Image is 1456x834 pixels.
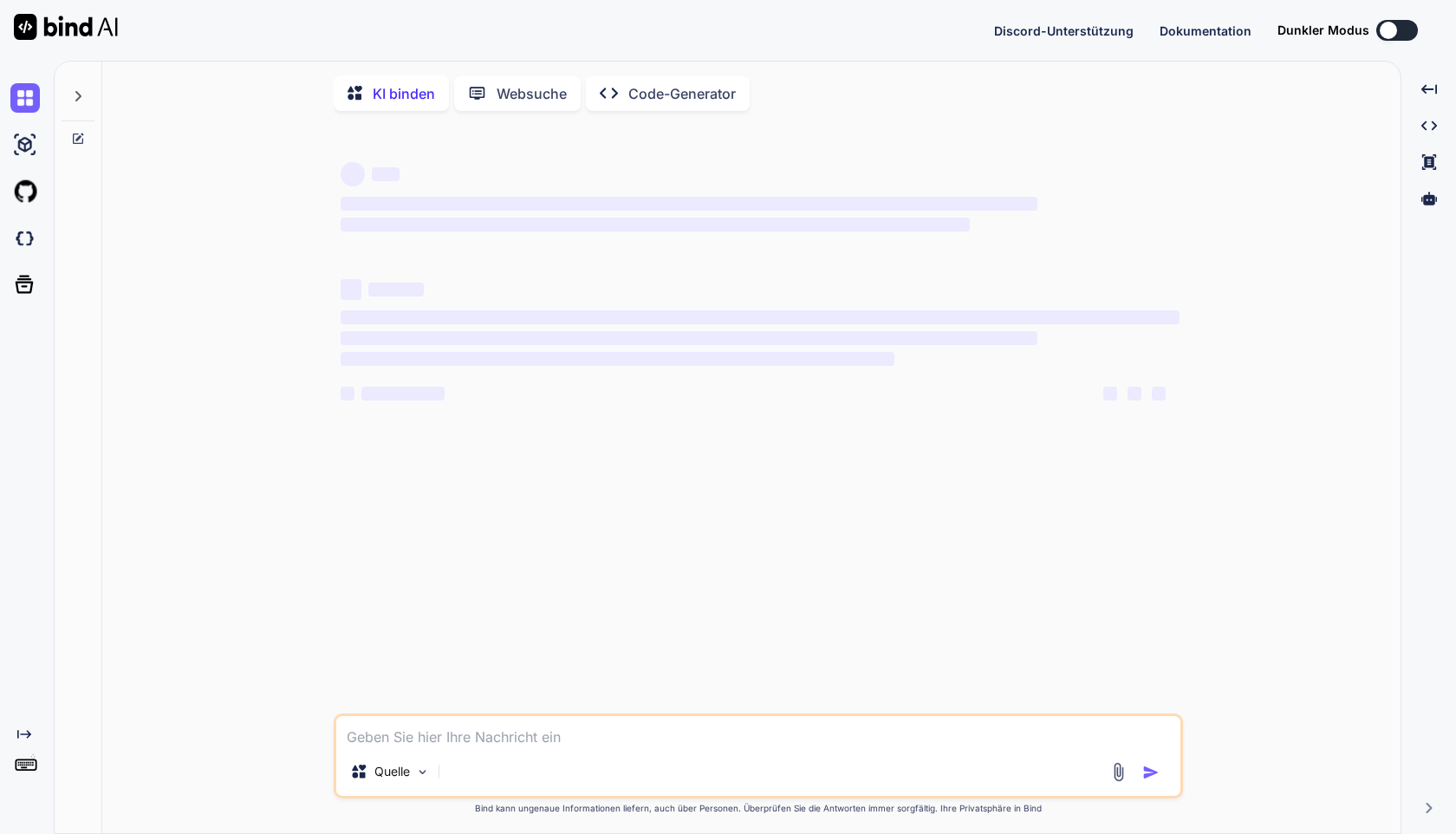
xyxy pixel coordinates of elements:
button: Discord-Unterstützung [994,22,1134,40]
font: Dokumentation [1160,23,1251,38]
font: Dunkler Modus [1277,23,1369,37]
img: Symbol [1142,764,1160,781]
img: Chat [10,83,40,113]
button: Dokumentation [1160,22,1251,40]
font: KI binden [373,85,435,102]
img: ai-studio [10,130,40,160]
font: Code-Generator [628,85,736,102]
font: Discord-Unterstützung [994,23,1134,38]
img: KI binden [14,14,118,40]
img: githubLight [10,177,40,206]
font: Bind kann ungenaue Informationen liefern, auch über Personen. Überprüfen Sie die Antworten immer ... [475,803,1042,813]
font: Quelle [374,764,410,779]
img: Anhang [1108,762,1128,782]
font: Websuche [497,85,567,102]
img: darkCloudIdeIcon [10,224,40,253]
img: Modelle auswählen [415,765,430,779]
